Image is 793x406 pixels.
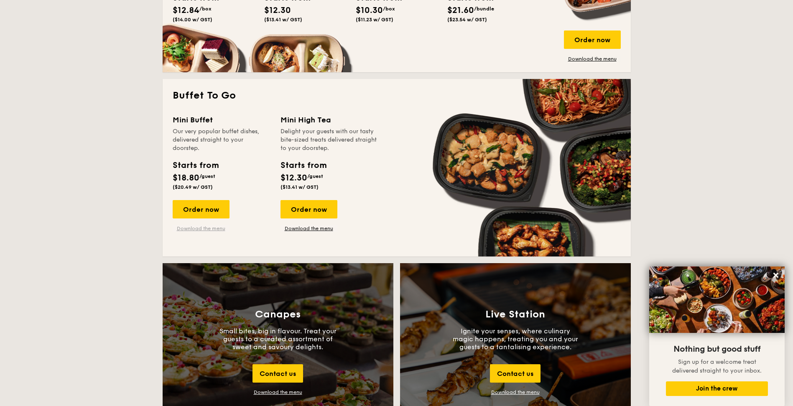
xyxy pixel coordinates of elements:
span: ($13.41 w/ GST) [280,184,319,190]
a: Download the menu [280,225,337,232]
div: Download the menu [254,389,302,395]
div: Order now [564,30,621,49]
span: /box [199,6,212,12]
p: Ignite your senses, where culinary magic happens, treating you and your guests to a tantalising e... [453,327,578,351]
span: ($23.54 w/ GST) [447,17,487,23]
div: Contact us [490,364,541,383]
img: DSC07876-Edit02-Large.jpeg [649,266,785,333]
div: Order now [280,200,337,218]
button: Close [769,269,783,282]
a: Download the menu [491,389,540,395]
span: ($13.41 w/ GST) [264,17,302,23]
div: Starts from [280,159,326,172]
span: $12.84 [173,5,199,15]
h3: Live Station [485,309,545,320]
span: Nothing but good stuff [673,344,760,354]
span: $12.30 [264,5,291,15]
div: Mini Buffet [173,114,270,126]
div: Order now [173,200,229,218]
span: /bundle [474,6,494,12]
div: Mini High Tea [280,114,378,126]
span: $21.60 [447,5,474,15]
h2: Buffet To Go [173,89,621,102]
span: ($14.00 w/ GST) [173,17,212,23]
div: Delight your guests with our tasty bite-sized treats delivered straight to your doorstep. [280,127,378,152]
span: /guest [307,173,323,179]
span: $10.30 [356,5,383,15]
span: $18.80 [173,173,199,183]
span: Sign up for a welcome treat delivered straight to your inbox. [672,358,762,374]
span: ($20.49 w/ GST) [173,184,213,190]
span: ($11.23 w/ GST) [356,17,393,23]
p: Small bites, big in flavour. Treat your guests to a curated assortment of sweet and savoury delig... [215,327,341,351]
span: $12.30 [280,173,307,183]
button: Join the crew [666,381,768,396]
span: /guest [199,173,215,179]
a: Download the menu [173,225,229,232]
a: Download the menu [564,56,621,62]
div: Our very popular buffet dishes, delivered straight to your doorstep. [173,127,270,152]
h3: Canapes [255,309,301,320]
span: /box [383,6,395,12]
div: Starts from [173,159,218,172]
div: Contact us [252,364,303,383]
